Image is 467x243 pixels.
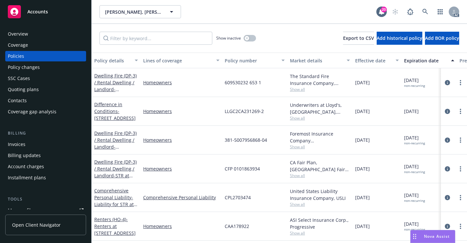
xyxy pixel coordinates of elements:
[8,205,36,216] div: Manage files
[401,53,457,68] button: Expiration date
[425,35,459,41] span: Add BOR policy
[355,194,370,201] span: [DATE]
[457,107,464,115] a: more
[8,29,28,39] div: Overview
[8,106,56,117] div: Coverage gap analysis
[5,205,86,216] a: Manage files
[94,101,136,121] a: Difference in Conditions
[225,79,261,86] span: 609530232 653 1
[143,57,212,64] div: Lines of coverage
[5,95,86,106] a: Contacts
[5,51,86,61] a: Policies
[290,73,350,87] div: The Standard Fire Insurance Company, Travelers Insurance
[216,35,241,41] span: Show inactive
[404,163,425,174] span: [DATE]
[404,108,419,115] span: [DATE]
[355,79,370,86] span: [DATE]
[94,187,135,235] a: Comprehensive Personal Liability
[5,196,86,202] div: Tools
[8,150,41,161] div: Billing updates
[343,32,374,45] button: Export to CSV
[419,5,432,18] a: Search
[290,130,350,144] div: Foremost Insurance Company [GEOGRAPHIC_DATA], [US_STATE], Foremost Insurance
[94,73,137,99] a: Dwelling Fire (DP-3) / Rental Dwelling / Landlord
[5,62,86,73] a: Policy changes
[143,223,219,230] a: Homeowners
[94,86,136,99] span: - [STREET_ADDRESS]
[5,84,86,95] a: Quoting plans
[290,144,350,150] span: Show all
[381,7,387,12] div: 20
[389,5,402,18] a: Start snowing
[225,223,249,230] span: CAA178922
[8,51,24,61] div: Policies
[404,134,425,145] span: [DATE]
[343,35,374,41] span: Export to CSV
[8,161,44,172] div: Account charges
[404,141,425,145] div: non-recurring
[94,216,136,236] a: Renters (HO-4)
[143,137,219,143] a: Homeowners
[5,172,86,183] a: Installment plans
[94,216,136,236] span: - Renters at [STREET_ADDRESS]
[225,137,267,143] span: 381-5007956868-04
[377,35,422,41] span: Add historical policy
[404,227,425,232] div: non-recurring
[5,29,86,39] a: Overview
[92,53,141,68] button: Policy details
[444,222,451,230] a: circleInformation
[411,230,419,243] div: Drag to move
[5,3,86,21] a: Accounts
[404,220,425,232] span: [DATE]
[290,173,350,178] span: Show all
[5,161,86,172] a: Account charges
[5,139,86,150] a: Invoices
[404,57,447,64] div: Expiration date
[143,108,219,115] a: Homeowners
[444,79,451,87] a: circleInformation
[8,95,27,106] div: Contacts
[290,217,350,230] div: ASI Select Insurance Corp., Progressive
[143,79,219,86] a: Homeowners
[355,57,392,64] div: Effective date
[404,170,425,174] div: non-recurring
[404,84,425,88] div: non-recurring
[27,9,48,14] span: Accounts
[444,165,451,173] a: circleInformation
[8,62,40,73] div: Policy changes
[404,5,417,18] a: Report a Bug
[457,222,464,230] a: more
[290,230,350,236] span: Show all
[99,32,212,45] input: Filter by keyword...
[8,139,25,150] div: Invoices
[8,172,46,183] div: Installment plans
[355,108,370,115] span: [DATE]
[225,194,251,201] span: CPL2703474
[5,73,86,84] a: SSC Cases
[404,199,425,203] div: non-recurring
[457,136,464,144] a: more
[290,188,350,202] div: United States Liability Insurance Company, USLI
[404,192,425,203] span: [DATE]
[290,202,350,207] span: Show all
[444,107,451,115] a: circleInformation
[225,165,260,172] span: CFP 0101863934
[404,77,425,88] span: [DATE]
[355,137,370,143] span: [DATE]
[105,8,161,15] span: [PERSON_NAME], [PERSON_NAME], [PERSON_NAME] Family Trust
[353,53,401,68] button: Effective date
[434,5,447,18] a: Switch app
[290,159,350,173] div: CA Fair Plan, [GEOGRAPHIC_DATA] Fair plan
[8,84,39,95] div: Quoting plans
[444,136,451,144] a: circleInformation
[355,165,370,172] span: [DATE]
[94,57,131,64] div: Policy details
[94,159,137,186] a: Dwelling Fire (DP-3) / Rental Dwelling / Landlord
[222,53,287,68] button: Policy number
[143,165,219,172] a: Homeowners
[5,40,86,50] a: Coverage
[5,150,86,161] a: Billing updates
[225,57,278,64] div: Policy number
[94,144,136,157] span: - [STREET_ADDRESS]
[410,230,455,243] button: Nova Assist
